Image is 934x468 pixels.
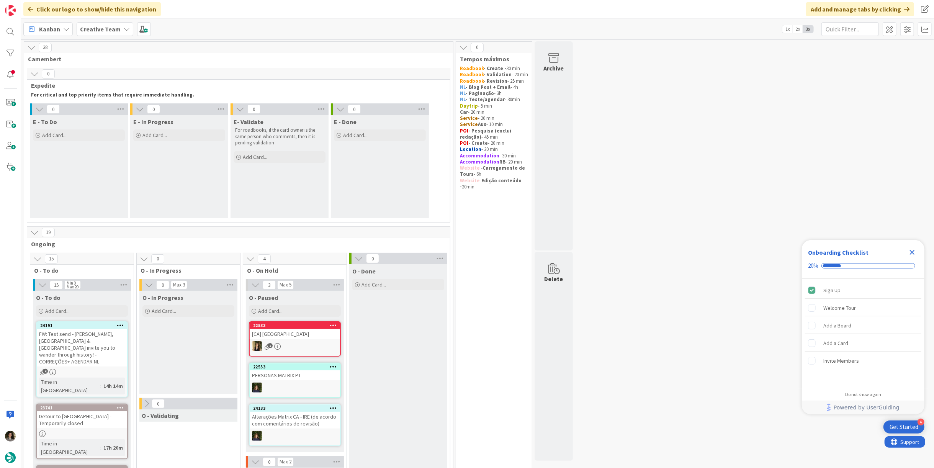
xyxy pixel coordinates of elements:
[247,105,260,114] span: 0
[45,254,58,263] span: 15
[39,25,60,34] span: Kanban
[460,152,499,159] strong: Accommodation
[37,404,127,411] div: 23741
[460,153,528,159] p: - 30 min
[250,363,340,380] div: 22553PERSONAS MATRIX PT
[234,118,263,126] span: E- Validate
[5,5,16,16] img: Visit kanbanzone.com
[101,443,125,452] div: 17h 20m
[782,25,793,33] span: 1x
[805,282,921,299] div: Sign Up is complete.
[141,267,231,274] span: O - In Progress
[883,421,924,434] div: Open Get Started checklist, remaining modules: 4
[806,2,914,16] div: Add and manage tabs by clicking
[460,177,480,184] strong: Website
[250,431,340,441] div: MC
[460,97,528,103] p: - 30min
[247,267,337,274] span: O - On Hold
[34,267,124,274] span: O - To do
[352,267,376,275] span: O - Done
[133,118,173,126] span: E - In Progress
[460,90,528,97] p: - 3h
[258,308,283,314] span: Add Card...
[806,401,921,414] a: Powered by UserGuiding
[808,262,918,269] div: Checklist progress: 20%
[499,159,505,165] strong: RB
[5,452,16,463] img: avatar
[147,105,160,114] span: 0
[460,65,484,72] strong: Roadbook
[544,64,564,73] div: Archive
[37,404,127,428] div: 23741Detour to [GEOGRAPHIC_DATA] - Temporarily closed
[460,115,478,121] strong: Service
[152,399,165,408] span: 0
[250,329,340,339] div: [CA] [GEOGRAPHIC_DATA]
[823,303,856,313] div: Welcome Tour
[37,322,127,329] div: 24191
[460,109,468,115] strong: Car
[80,25,121,33] b: Creative Team
[466,84,510,90] strong: - Blog Post + Email
[250,322,340,339] div: 22533[CA] [GEOGRAPHIC_DATA]
[101,382,125,390] div: 14h 14m
[263,280,276,290] span: 3
[460,55,522,63] span: Tempos máximos
[808,248,869,257] div: Onboarding Checklist
[152,308,176,314] span: Add Card...
[460,146,528,152] p: - 20 min
[235,127,324,146] p: For roadbooks, if the card owner is the same person who comments, then it is pending validation
[45,308,70,314] span: Add Card...
[343,132,368,139] span: Add Card...
[252,341,262,351] img: SP
[173,283,185,287] div: Max 3
[23,2,161,16] div: Click our logo to show/hide this navigation
[460,128,528,141] p: - 45 min
[890,423,918,431] div: Get Started
[42,69,55,79] span: 0
[253,406,340,411] div: 24133
[250,412,340,429] div: Alterações Matrix CA - IRE (de acordo com comentários de revisão)
[802,240,924,414] div: Checklist Container
[43,369,48,374] span: 4
[250,405,340,429] div: 24133Alterações Matrix CA - IRE (de acordo com comentários de revisão)
[460,90,466,97] strong: NL
[823,286,841,295] div: Sign Up
[460,71,484,78] strong: Roadbook
[802,401,924,414] div: Footer
[39,439,100,456] div: Time in [GEOGRAPHIC_DATA]
[40,323,127,328] div: 24191
[28,55,443,63] span: Camembert
[250,341,340,351] div: SP
[156,280,169,290] span: 0
[250,405,340,412] div: 24133
[50,280,63,290] span: 15
[47,105,60,114] span: 0
[280,283,291,287] div: Max 5
[366,254,379,263] span: 0
[334,118,357,126] span: E - Done
[460,121,478,128] strong: Service
[460,177,523,190] strong: Edição conteúdo -
[460,159,499,165] strong: Accommodation
[460,115,528,121] p: - 20 min
[460,84,466,90] strong: NL
[348,105,361,114] span: 0
[484,65,506,72] strong: - Create -
[834,403,900,412] span: Powered by UserGuiding
[460,178,528,190] p: - 20min
[460,165,528,178] p: - - 6h
[263,457,276,466] span: 0
[460,128,468,134] strong: POI
[805,352,921,369] div: Invite Members is incomplete.
[142,412,179,419] span: O - Validating
[5,431,16,442] img: MS
[460,109,528,115] p: - 20 min
[67,281,76,285] div: Min 0
[808,262,818,269] div: 20%
[37,322,127,367] div: 24191FW: Test send - [PERSON_NAME], [GEOGRAPHIC_DATA] & [GEOGRAPHIC_DATA] invite you to wander th...
[250,322,340,329] div: 22533
[142,294,183,301] span: O - In Progress
[803,25,813,33] span: 3x
[460,96,466,103] strong: NL
[16,1,35,10] span: Support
